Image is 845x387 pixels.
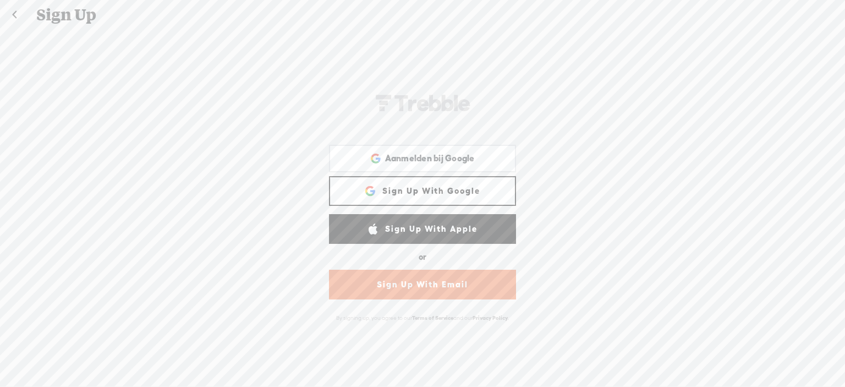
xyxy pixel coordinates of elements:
[329,176,516,206] a: Sign Up With Google
[329,270,516,299] a: Sign Up With Email
[412,315,453,321] a: Terms of Service
[29,1,817,29] div: Sign Up
[326,309,519,327] div: By signing up, you agree to our and our .
[473,315,508,321] a: Privacy Policy
[385,152,475,164] span: Aanmelden bij Google
[329,145,516,172] div: Aanmelden bij Google
[329,214,516,244] a: Sign Up With Apple
[419,248,426,266] div: or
